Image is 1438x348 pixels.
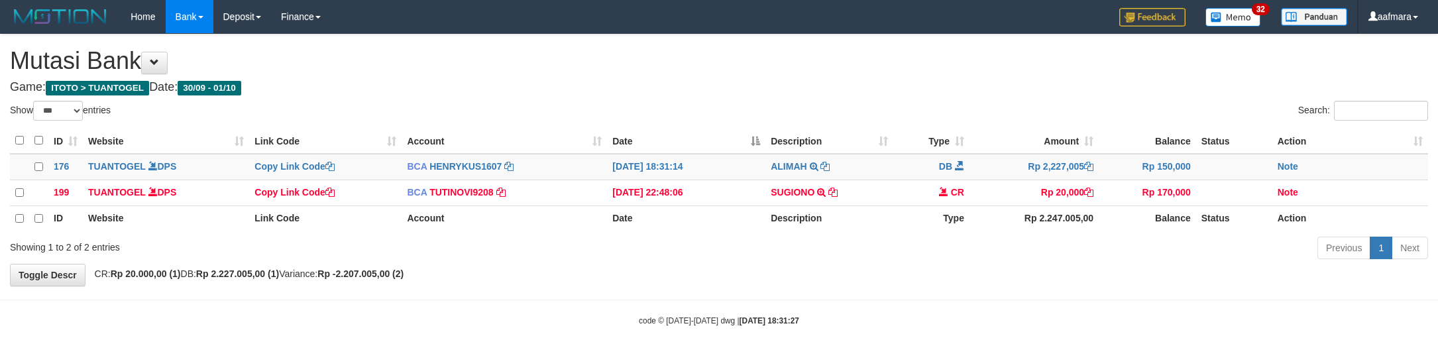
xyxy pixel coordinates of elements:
[196,268,279,279] strong: Rp 2.227.005,00 (1)
[111,268,181,279] strong: Rp 20.000,00 (1)
[407,161,427,172] span: BCA
[1272,205,1428,231] th: Action
[33,101,83,121] select: Showentries
[765,128,893,154] th: Description: activate to sort column ascending
[1278,187,1298,198] a: Note
[429,161,502,172] a: HENRYKUS1607
[317,268,404,279] strong: Rp -2.207.005,00 (2)
[639,316,799,325] small: code © [DATE]-[DATE] dwg |
[254,161,335,172] a: Copy Link Code
[1099,205,1196,231] th: Balance
[607,128,765,154] th: Date: activate to sort column descending
[893,205,969,231] th: Type
[969,205,1099,231] th: Rp 2.247.005,00
[54,161,69,172] span: 176
[1084,161,1093,172] a: Copy Rp 2,227,005 to clipboard
[1392,237,1428,259] a: Next
[10,101,111,121] label: Show entries
[740,316,799,325] strong: [DATE] 18:31:27
[402,128,607,154] th: Account: activate to sort column ascending
[820,161,830,172] a: Copy ALIMAH to clipboard
[83,205,249,231] th: Website
[607,154,765,180] td: [DATE] 18:31:14
[249,205,402,231] th: Link Code
[254,187,335,198] a: Copy Link Code
[1334,101,1428,121] input: Search:
[771,187,814,198] a: SUGIONO
[1205,8,1261,27] img: Button%20Memo.svg
[607,205,765,231] th: Date
[10,81,1428,94] h4: Game: Date:
[496,187,506,198] a: Copy TUTINOVI9208 to clipboard
[504,161,514,172] a: Copy HENRYKUS1607 to clipboard
[1281,8,1347,26] img: panduan.png
[1099,154,1196,180] td: Rp 150,000
[1252,3,1270,15] span: 32
[83,128,249,154] th: Website: activate to sort column ascending
[1272,128,1428,154] th: Action: activate to sort column ascending
[10,264,85,286] a: Toggle Descr
[54,187,69,198] span: 199
[765,205,893,231] th: Description
[893,128,969,154] th: Type: activate to sort column ascending
[407,187,427,198] span: BCA
[88,268,404,279] span: CR: DB: Variance:
[88,161,146,172] a: TUANTOGEL
[951,187,964,198] span: CR
[10,235,589,254] div: Showing 1 to 2 of 2 entries
[429,187,493,198] a: TUTINOVI9208
[1099,128,1196,154] th: Balance
[10,48,1428,74] h1: Mutasi Bank
[48,205,83,231] th: ID
[969,154,1099,180] td: Rp 2,227,005
[1196,205,1272,231] th: Status
[1119,8,1186,27] img: Feedback.jpg
[48,128,83,154] th: ID: activate to sort column ascending
[1099,180,1196,205] td: Rp 170,000
[83,180,249,205] td: DPS
[83,154,249,180] td: DPS
[88,187,146,198] a: TUANTOGEL
[1278,161,1298,172] a: Note
[1370,237,1392,259] a: 1
[1298,101,1428,121] label: Search:
[828,187,838,198] a: Copy SUGIONO to clipboard
[10,7,111,27] img: MOTION_logo.png
[969,180,1099,205] td: Rp 20,000
[178,81,241,95] span: 30/09 - 01/10
[1317,237,1370,259] a: Previous
[607,180,765,205] td: [DATE] 22:48:06
[249,128,402,154] th: Link Code: activate to sort column ascending
[46,81,149,95] span: ITOTO > TUANTOGEL
[1196,128,1272,154] th: Status
[771,161,806,172] a: ALIMAH
[939,161,952,172] span: DB
[969,128,1099,154] th: Amount: activate to sort column ascending
[1084,187,1093,198] a: Copy Rp 20,000 to clipboard
[402,205,607,231] th: Account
